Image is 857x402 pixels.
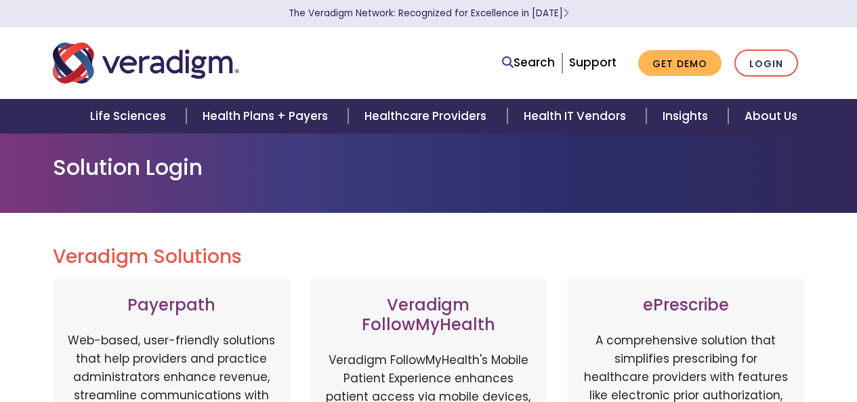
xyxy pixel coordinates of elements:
a: Get Demo [638,50,722,77]
h1: Solution Login [53,155,805,180]
a: Login [734,49,798,77]
img: Veradigm logo [53,41,239,85]
h3: Payerpath [66,296,276,315]
a: About Us [728,99,814,134]
span: Learn More [563,7,569,20]
h3: ePrescribe [581,296,791,315]
a: Life Sciences [74,99,186,134]
a: Health Plans + Payers [186,99,348,134]
h2: Veradigm Solutions [53,245,805,268]
a: Insights [646,99,728,134]
a: Health IT Vendors [507,99,646,134]
a: The Veradigm Network: Recognized for Excellence in [DATE]Learn More [289,7,569,20]
a: Healthcare Providers [348,99,507,134]
a: Search [502,54,555,72]
a: Support [569,54,616,71]
h3: Veradigm FollowMyHealth [324,296,534,335]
